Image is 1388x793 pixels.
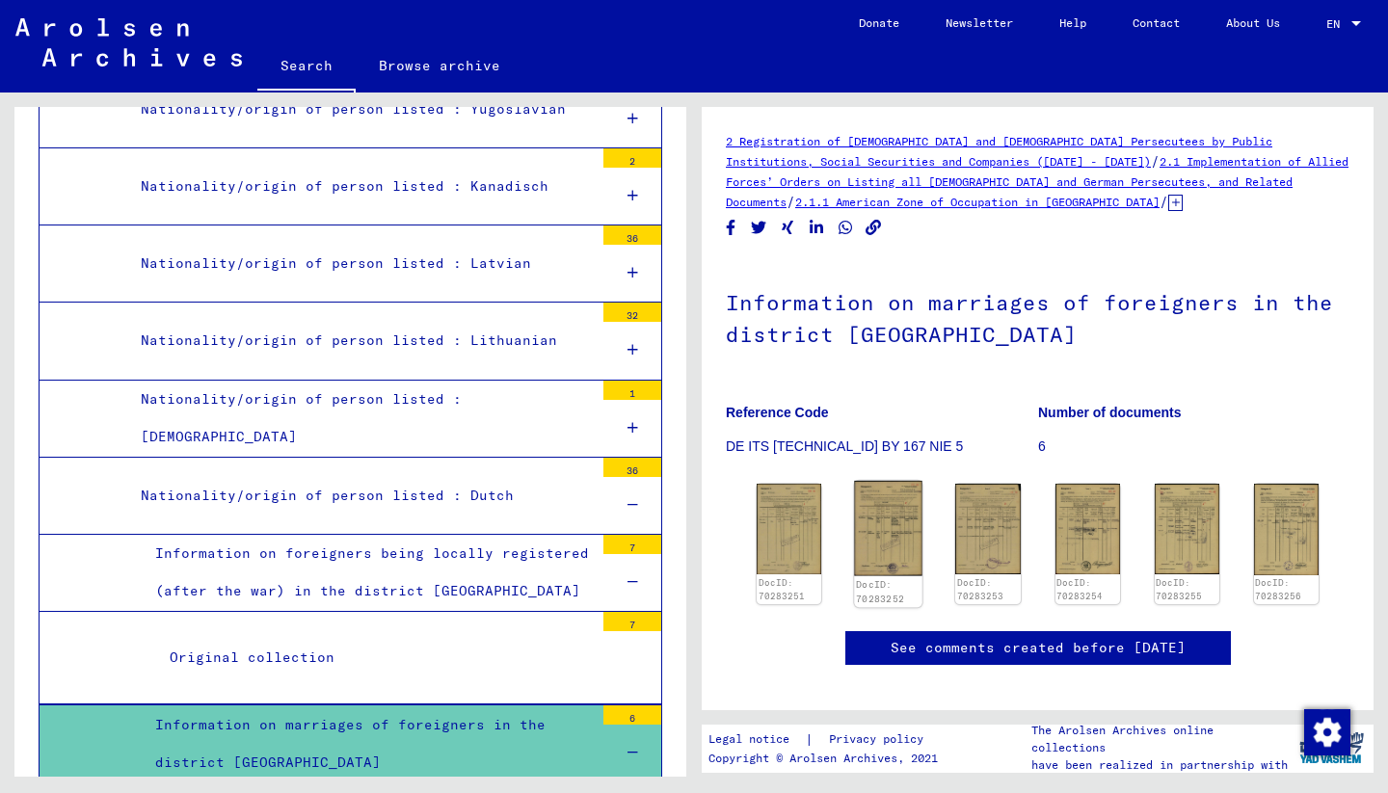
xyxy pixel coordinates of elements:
[795,195,1160,209] a: 2.1.1 American Zone of Occupation in [GEOGRAPHIC_DATA]
[864,216,884,240] button: Copy link
[1031,756,1290,774] p: have been realized in partnership with
[759,577,805,601] a: DocID: 70283251
[603,381,661,400] div: 1
[726,258,1349,375] h1: Information on marriages of foreigners in the district [GEOGRAPHIC_DATA]
[126,245,594,282] div: Nationality/origin of person listed : Latvian
[708,750,947,767] p: Copyright © Arolsen Archives, 2021
[1303,708,1349,754] div: Zustimmung ändern
[726,154,1348,209] a: 2.1 Implementation of Allied Forces’ Orders on Listing all [DEMOGRAPHIC_DATA] and German Persecut...
[957,577,1003,601] a: DocID: 70283253
[603,535,661,554] div: 7
[1295,724,1368,772] img: yv_logo.png
[126,322,594,359] div: Nationality/origin of person listed : Lithuanian
[356,42,523,89] a: Browse archive
[15,18,242,66] img: Arolsen_neg.svg
[126,91,594,128] div: Nationality/origin of person listed : Yugoslavian
[603,303,661,322] div: 32
[603,705,661,725] div: 6
[1156,577,1202,601] a: DocID: 70283255
[603,612,661,631] div: 7
[749,216,769,240] button: Share on Twitter
[141,706,594,781] div: Information on marriages of foreigners in the district [GEOGRAPHIC_DATA]
[603,225,661,245] div: 36
[854,481,922,576] img: 001.jpg
[257,42,356,93] a: Search
[1255,577,1301,601] a: DocID: 70283256
[757,484,821,574] img: 001.jpg
[603,148,661,168] div: 2
[141,535,594,610] div: Information on foreigners being locally registered (after the war) in the district [GEOGRAPHIC_DATA]
[814,729,947,750] a: Privacy policy
[708,729,805,750] a: Legal notice
[787,193,795,210] span: /
[1056,577,1103,601] a: DocID: 70283254
[1055,484,1120,574] img: 001.jpg
[126,477,594,515] div: Nationality/origin of person listed : Dutch
[955,484,1020,574] img: 001.jpg
[126,168,594,205] div: Nationality/origin of person listed : Kanadisch
[1151,152,1160,170] span: /
[726,405,829,420] b: Reference Code
[891,638,1186,658] a: See comments created before [DATE]
[1038,436,1349,457] p: 6
[807,216,827,240] button: Share on LinkedIn
[836,216,856,240] button: Share on WhatsApp
[126,381,594,456] div: Nationality/origin of person listed : [DEMOGRAPHIC_DATA]
[1254,484,1319,575] img: 001.jpg
[1304,709,1350,755] img: Zustimmung ändern
[856,579,904,604] a: DocID: 70283252
[1160,193,1168,210] span: /
[1031,722,1290,756] p: The Arolsen Archives online collections
[1155,484,1219,574] img: 001.jpg
[708,729,947,750] div: |
[726,436,1037,457] p: DE ITS [TECHNICAL_ID] BY 167 NIE 5
[1326,16,1340,31] mat-select-trigger: EN
[778,216,798,240] button: Share on Xing
[721,216,741,240] button: Share on Facebook
[603,458,661,477] div: 36
[1038,405,1182,420] b: Number of documents
[726,134,1272,169] a: 2 Registration of [DEMOGRAPHIC_DATA] and [DEMOGRAPHIC_DATA] Persecutees by Public Institutions, S...
[155,639,594,676] div: Original collection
